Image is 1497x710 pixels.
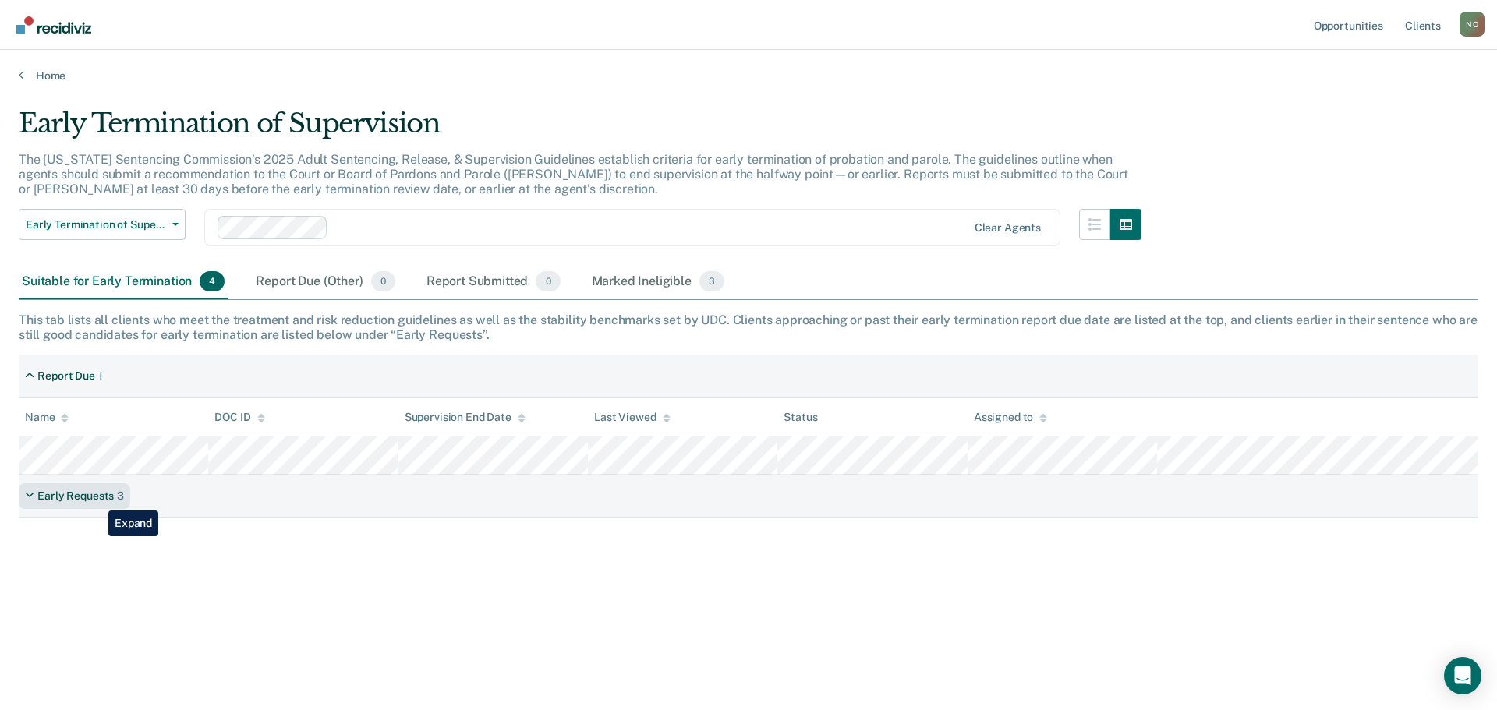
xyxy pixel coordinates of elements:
[214,411,264,424] div: DOC ID
[19,363,109,389] div: Report Due1
[26,218,166,231] span: Early Termination of Supervision
[1460,12,1485,37] div: N O
[1460,12,1485,37] button: Profile dropdown button
[117,489,124,503] div: 3
[536,271,560,291] span: 0
[1444,657,1481,694] div: Open Intercom Messenger
[253,265,398,299] div: Report Due (Other)0
[975,221,1041,235] div: Clear agents
[19,69,1478,83] a: Home
[19,152,1128,196] p: The [US_STATE] Sentencing Commission’s 2025 Adult Sentencing, Release, & Supervision Guidelines e...
[19,108,1141,152] div: Early Termination of Supervision
[25,411,69,424] div: Name
[594,411,670,424] div: Last Viewed
[784,411,817,424] div: Status
[200,271,225,291] span: 4
[98,369,103,383] div: 1
[37,369,95,383] div: Report Due
[37,489,114,503] div: Early Requests
[19,265,228,299] div: Suitable for Early Termination4
[19,209,186,240] button: Early Termination of Supervision
[19,313,1478,342] div: This tab lists all clients who meet the treatment and risk reduction guidelines as well as the st...
[19,483,130,509] div: Early Requests3
[589,265,728,299] div: Marked Ineligible3
[699,271,724,291] span: 3
[423,265,564,299] div: Report Submitted0
[405,411,526,424] div: Supervision End Date
[16,16,91,34] img: Recidiviz
[974,411,1047,424] div: Assigned to
[371,271,395,291] span: 0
